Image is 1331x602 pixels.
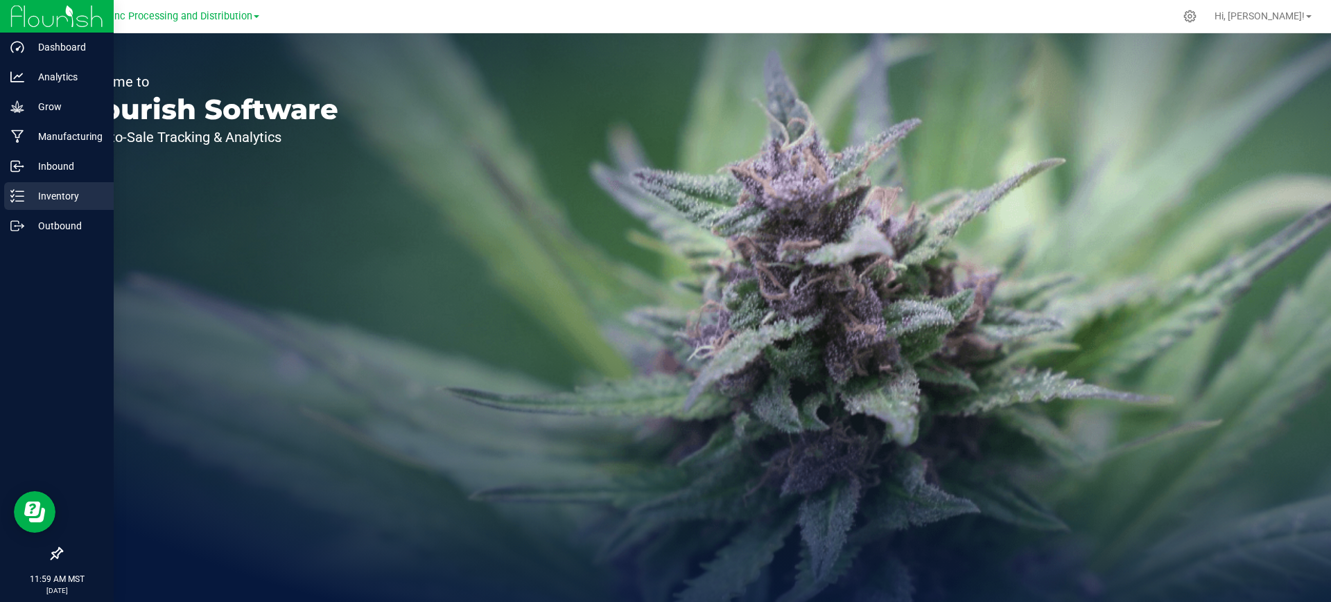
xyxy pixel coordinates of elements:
p: Outbound [24,218,107,234]
span: Hi, [PERSON_NAME]! [1215,10,1305,21]
inline-svg: Grow [10,100,24,114]
p: Inventory [24,188,107,204]
inline-svg: Manufacturing [10,130,24,143]
p: Grow [24,98,107,115]
inline-svg: Analytics [10,70,24,84]
iframe: Resource center [14,491,55,533]
p: 11:59 AM MST [6,573,107,585]
div: Manage settings [1181,10,1199,23]
p: Welcome to [75,75,338,89]
p: Dashboard [24,39,107,55]
p: Analytics [24,69,107,85]
inline-svg: Dashboard [10,40,24,54]
p: Manufacturing [24,128,107,145]
p: [DATE] [6,585,107,596]
inline-svg: Inbound [10,159,24,173]
p: Seed-to-Sale Tracking & Analytics [75,130,338,144]
span: Globe Farmacy Inc Processing and Distribution [40,10,252,22]
p: Flourish Software [75,96,338,123]
inline-svg: Inventory [10,189,24,203]
inline-svg: Outbound [10,219,24,233]
p: Inbound [24,158,107,175]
